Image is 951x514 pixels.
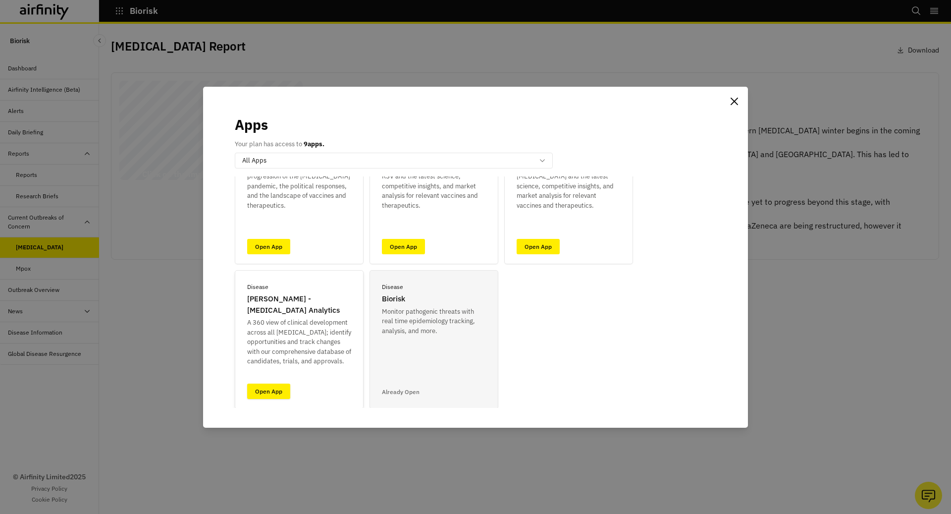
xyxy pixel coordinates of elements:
[382,293,405,305] p: Biorisk
[242,156,266,166] p: All Apps
[382,307,486,336] p: Monitor pathogenic threats with real time epidemiology tracking, analysis, and more.
[382,283,403,291] p: Disease
[517,239,560,254] a: Open App
[247,318,351,366] p: A 360 view of clinical development across all [MEDICAL_DATA]; identify opportunities and track ch...
[235,114,268,135] p: Apps
[247,239,290,254] a: Open App
[382,239,425,254] a: Open App
[247,283,268,291] p: Disease
[726,94,742,110] button: Close
[382,162,486,211] p: A complete 360 view on seasonal RSV and the latest science, competitive insights, and market anal...
[247,293,351,316] p: [PERSON_NAME] - [MEDICAL_DATA] Analytics
[247,162,351,211] p: A complete 360 view on the progression of the [MEDICAL_DATA] pandemic, the political responses, a...
[235,139,324,149] p: Your plan has access to
[517,162,621,211] p: A complete 360 view on [MEDICAL_DATA] and the latest science, competitive insights, and market an...
[247,384,290,399] a: Open App
[304,140,324,148] b: 9 apps.
[382,388,420,397] p: Already Open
